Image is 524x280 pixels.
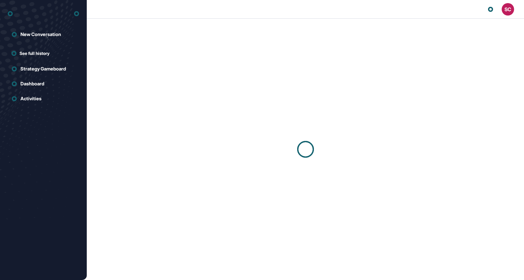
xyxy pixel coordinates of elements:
[20,32,61,37] div: New Conversation
[8,28,79,41] a: New Conversation
[8,63,79,75] a: Strategy Gameboard
[502,3,514,16] button: SC
[20,50,50,56] span: See full history
[20,81,44,87] div: Dashboard
[8,78,79,90] a: Dashboard
[11,50,79,56] a: See full history
[20,66,66,72] div: Strategy Gameboard
[8,93,79,105] a: Activities
[20,96,42,102] div: Activities
[8,9,13,19] div: entrapeer-logo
